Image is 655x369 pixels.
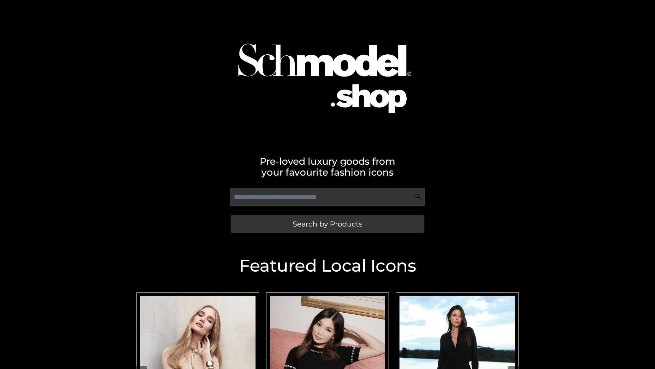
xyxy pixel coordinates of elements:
h2: Pre-loved luxury goods from your favourite fashion icons [133,156,522,178]
h2: Featured Local Icons​ [133,257,522,274]
a: Search by Products [231,215,424,233]
span: Search by Products [293,220,362,228]
img: Search Icon [415,193,422,200]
